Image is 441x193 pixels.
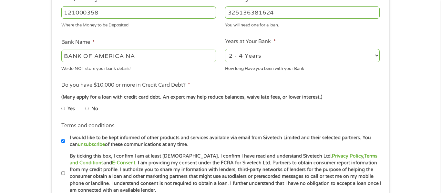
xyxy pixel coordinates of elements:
a: unsubscribe [78,142,105,147]
label: No [91,105,98,112]
label: Years at Your Bank [225,38,275,45]
a: Terms and Conditions [70,153,377,166]
div: Where the Money to be Deposited [61,20,216,29]
div: (Many apply for a loan with credit card debt. An expert may help reduce balances, waive late fees... [61,94,380,101]
input: 263177916 [61,6,216,19]
div: We do NOT store your bank details! [61,63,216,72]
a: Privacy Policy [332,153,363,159]
div: You will need one for a loan. [225,20,380,29]
label: I would like to be kept informed of other products and services available via email from Sivetech... [65,134,382,148]
label: Terms and conditions [61,122,115,129]
input: 345634636 [225,6,380,19]
label: Bank Name [61,39,95,46]
div: How long Have you been with your Bank [225,63,380,72]
a: E-Consent [112,160,135,166]
label: Do you have $10,000 or more in Credit Card Debt? [61,82,190,89]
label: Yes [67,105,75,112]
